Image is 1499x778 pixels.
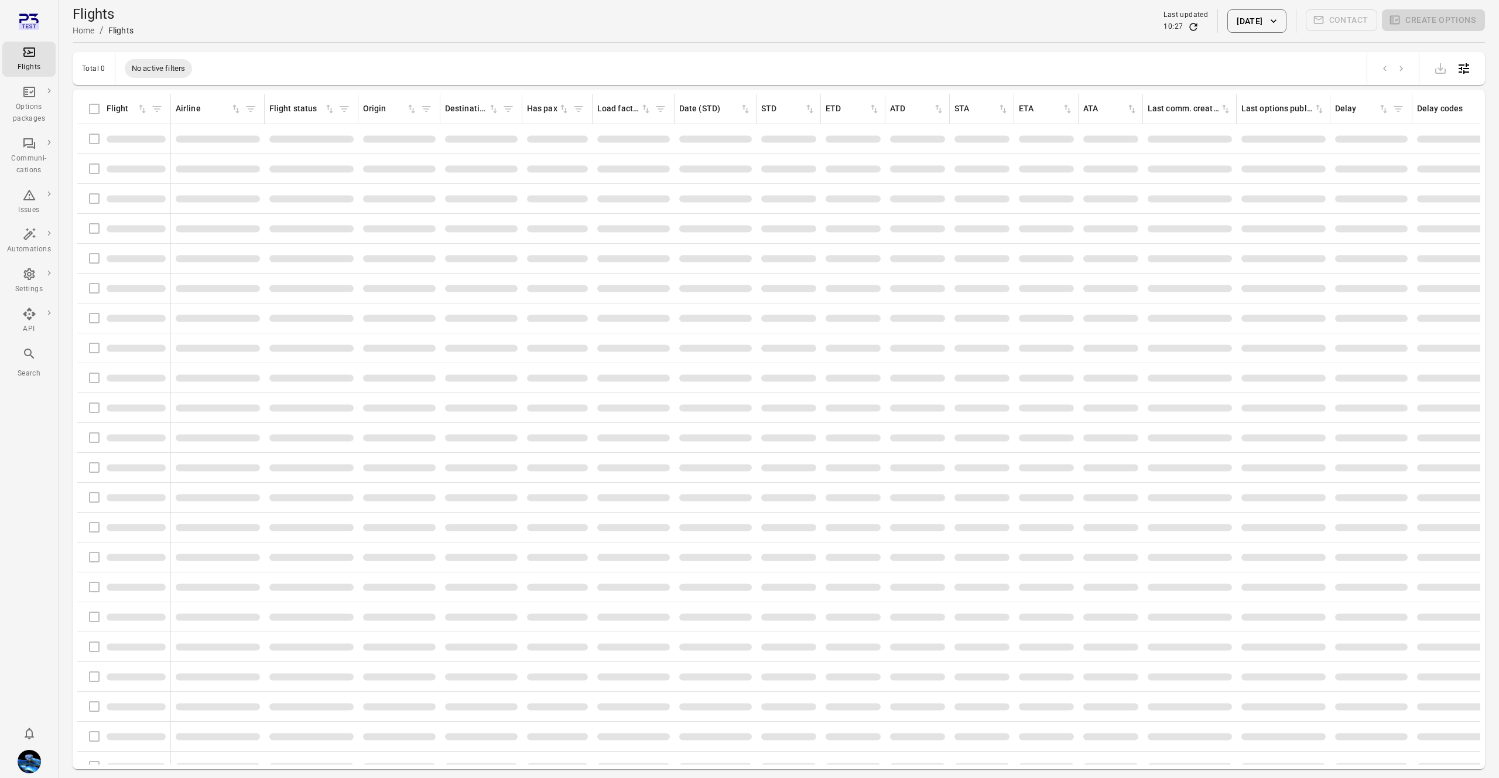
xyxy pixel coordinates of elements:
h1: Flights [73,5,134,23]
div: Total 0 [82,64,105,73]
span: Please make a selection to create communications [1306,9,1378,33]
div: Sort by flight status in ascending order [269,103,336,115]
span: Filter by load factor [652,100,669,118]
li: / [100,23,104,37]
button: Open table configuration [1452,57,1476,80]
span: Filter by flight [148,100,166,118]
div: Flights [108,25,134,36]
div: Sort by flight in ascending order [107,103,148,115]
nav: pagination navigation [1377,61,1409,76]
div: Sort by ATA in ascending order [1083,103,1138,115]
div: Sort by ATD in ascending order [890,103,944,115]
div: Sort by delay in ascending order [1335,103,1390,115]
span: Filter by flight status [336,100,353,118]
div: Sort by STD in ascending order [761,103,816,115]
span: Filter by destination [499,100,517,118]
a: Home [73,26,95,35]
a: Communi-cations [2,133,56,180]
button: Refresh data [1187,21,1199,33]
span: Filter by origin [417,100,435,118]
span: Filter by airline [242,100,259,118]
button: Notifications [18,722,41,745]
div: Sort by ETA in ascending order [1019,103,1073,115]
div: 10:27 [1163,21,1183,33]
img: shutterstock-1708408498.jpg [18,750,41,773]
a: Settings [2,264,56,299]
div: Last updated [1163,9,1208,21]
a: Issues [2,185,56,220]
div: Sort by load factor in ascending order [597,103,652,115]
div: API [7,323,51,335]
div: Sort by destination in ascending order [445,103,499,115]
button: Daníel Benediktsson [13,745,46,778]
button: [DATE] [1227,9,1286,33]
div: Sort by ETD in ascending order [826,103,880,115]
div: Settings [7,284,51,295]
span: Filter by has pax [570,100,587,118]
a: API [2,303,56,339]
div: Issues [7,204,51,216]
div: Options packages [7,101,51,125]
nav: Breadcrumbs [73,23,134,37]
div: Flights [7,62,51,73]
div: Sort by STA in ascending order [954,103,1009,115]
a: Options packages [2,81,56,128]
span: Please make a selection to export [1429,62,1452,73]
a: Automations [2,224,56,259]
div: Sort by origin in ascending order [363,103,417,115]
div: Sort by date (STD) in ascending order [679,103,751,115]
span: Please make a selection to create an option package [1382,9,1485,33]
div: Sort by last communication created in ascending order [1148,103,1231,115]
div: Automations [7,244,51,255]
div: Delay codes [1417,103,1489,115]
div: Search [7,368,51,380]
div: Sort by airline in ascending order [176,103,242,115]
a: Flights [2,42,56,77]
button: Search [2,343,56,383]
div: Communi-cations [7,153,51,176]
div: Sort by last options package published in ascending order [1241,103,1325,115]
span: No active filters [125,63,193,74]
div: Sort by has pax in ascending order [527,103,570,115]
span: Filter by delay [1390,100,1407,118]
